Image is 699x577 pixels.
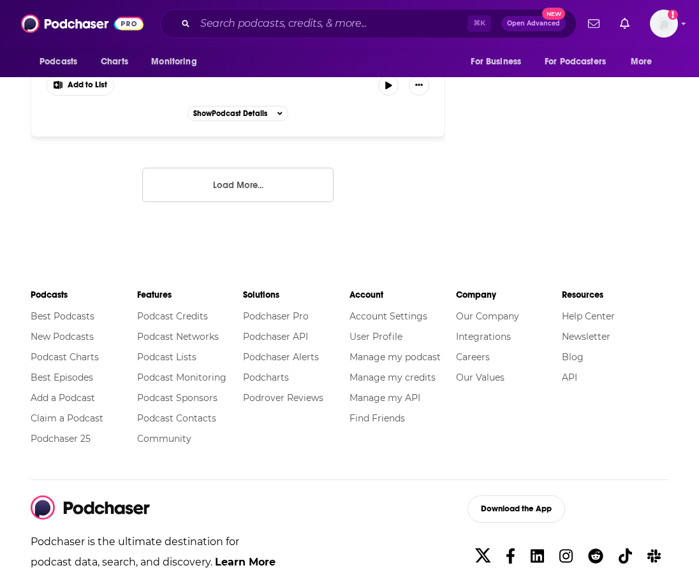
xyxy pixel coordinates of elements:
a: Manage my credits [349,372,436,383]
button: ShowPodcast Details [188,106,288,121]
span: For Business [471,53,521,71]
a: Slack [642,542,666,571]
button: Show More Button [409,75,429,96]
a: Best Episodes [31,372,93,383]
a: Instagram [554,542,578,571]
button: Load More... [142,168,334,202]
a: Our Values [456,372,504,383]
button: Download the App [467,495,565,523]
a: Podcast Sponsors [137,392,217,404]
a: Reddit [583,542,608,571]
span: Add to List [68,80,107,90]
span: Podcasts [40,53,77,71]
div: Search podcasts, credits, & more... [160,9,577,38]
a: Blog [562,351,584,363]
input: Search podcasts, credits, & more... [195,13,467,34]
a: User Profile [349,331,402,342]
button: open menu [536,50,624,74]
button: open menu [142,50,213,74]
button: open menu [31,50,94,74]
a: Podcast Networks [137,331,219,342]
a: Podcharts [243,372,289,383]
a: Help Center [562,310,615,322]
a: Show notifications dropdown [615,13,635,34]
a: Podcast Charts [31,351,99,363]
a: Facebook [501,542,520,571]
li: Company [456,284,563,306]
span: Logged in as shcarlos [650,10,678,38]
a: Learn More [215,556,276,568]
a: TikTok [614,542,637,571]
li: Account [349,284,456,306]
a: Newsletter [562,331,610,342]
img: User Profile [650,10,678,38]
img: Podchaser - Follow, Share and Rate Podcasts [31,495,151,520]
span: Charts [101,53,128,71]
a: Claim a Podcast [31,413,103,424]
svg: Add a profile image [668,10,678,20]
li: Resources [562,284,668,306]
span: Monitoring [151,53,196,71]
li: Features [137,284,244,306]
span: More [631,53,652,71]
a: Find Friends [349,413,405,424]
a: Podcast Lists [137,351,196,363]
a: Community [137,433,191,444]
span: New [542,8,565,20]
span: For Podcasters [545,53,606,71]
img: Podchaser - Follow, Share and Rate Podcasts [21,11,143,36]
a: Linkedin [526,542,549,571]
a: Podrover Reviews [243,392,323,404]
button: Show More Button [47,76,114,95]
a: Manage my API [349,392,420,404]
a: Best Podcasts [31,310,94,322]
a: Podchaser Pro [243,310,309,322]
a: Podchaser API [243,331,308,342]
li: Solutions [243,284,349,306]
a: Show notifications dropdown [583,13,605,34]
a: Careers [456,351,490,363]
a: New Podcasts [31,331,94,342]
a: Podcast Contacts [137,413,216,424]
a: X/Twitter [470,542,496,571]
a: Podcast Monitoring [137,372,226,383]
span: Show Podcast Details [193,109,267,118]
button: open menu [462,50,537,74]
a: Add a Podcast [31,392,95,404]
button: Show profile menu [650,10,678,38]
button: Open AdvancedNew [501,16,566,31]
a: Account Settings [349,310,427,322]
a: Manage my podcast [349,351,441,363]
button: open menu [622,50,668,74]
a: Podchaser Alerts [243,351,319,363]
span: ⌘ K [467,15,491,32]
a: Our Company [456,310,519,322]
a: Podcast Credits [137,310,208,322]
li: Podcasts [31,284,137,306]
span: Open Advanced [507,20,560,27]
a: Podchaser 25 [31,433,91,444]
a: API [562,372,577,383]
a: Charts [92,50,136,74]
a: Integrations [456,331,511,342]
